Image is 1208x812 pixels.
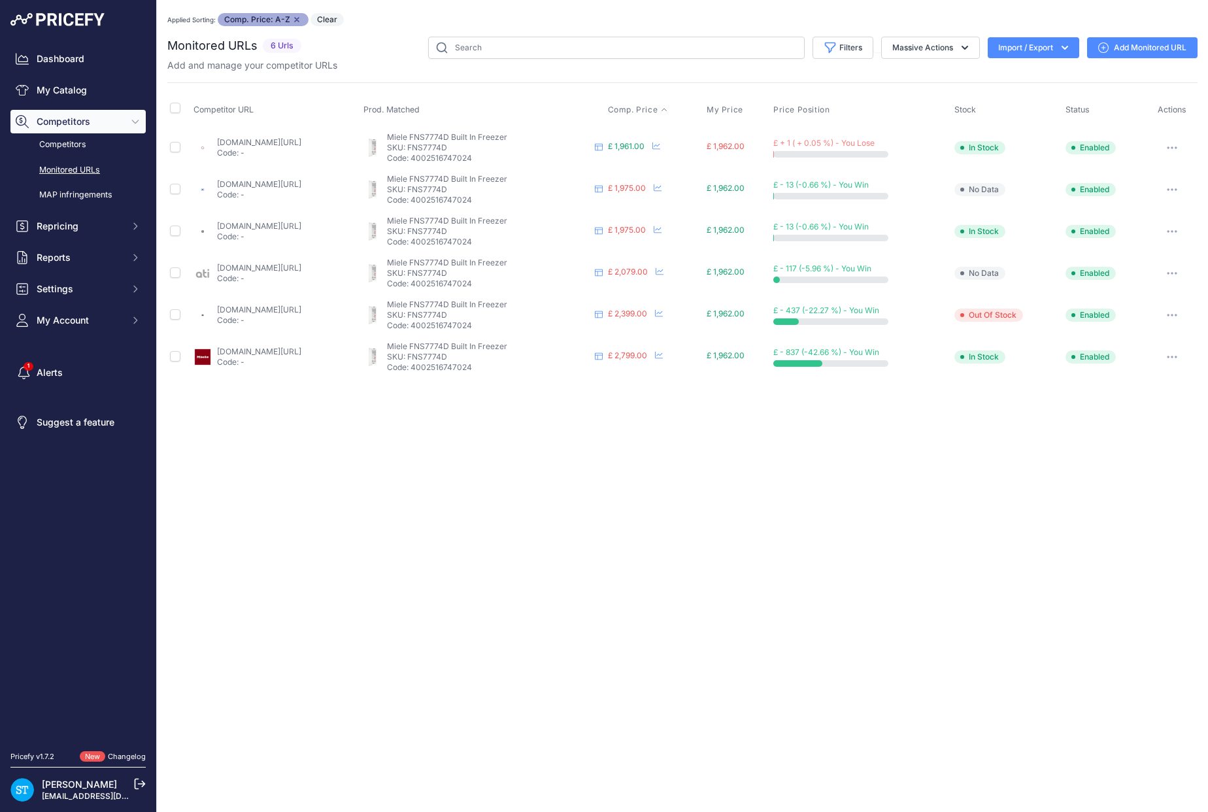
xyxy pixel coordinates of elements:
[428,37,805,59] input: Search
[310,13,344,26] button: Clear
[387,174,507,184] span: Miele FNS7774D Built In Freezer
[217,231,301,242] p: Code: -
[954,141,1005,154] span: In Stock
[10,78,146,102] a: My Catalog
[773,305,879,315] span: £ - 437 (-22.27 %) - You Win
[37,115,122,128] span: Competitors
[1065,105,1090,114] span: Status
[954,267,1005,280] span: No Data
[387,153,589,163] p: Code: 4002516747024
[363,105,420,114] span: Prod. Matched
[10,133,146,156] a: Competitors
[167,16,216,24] small: Applied Sorting:
[10,411,146,434] a: Suggest a feature
[1065,309,1116,322] span: Enabled
[608,267,648,277] span: £ 2,079.00
[42,791,178,801] a: [EMAIL_ADDRESS][DOMAIN_NAME]
[193,105,254,114] span: Competitor URL
[37,314,122,327] span: My Account
[10,159,146,182] a: Monitored URLs
[10,246,146,269] button: Reports
[954,183,1005,196] span: No Data
[773,105,830,115] span: Price Position
[10,47,146,71] a: Dashboard
[37,251,122,264] span: Reports
[10,751,54,762] div: Pricefy v1.7.2
[37,282,122,296] span: Settings
[387,258,507,267] span: Miele FNS7774D Built In Freezer
[773,138,875,148] span: £ + 1 ( + 0.05 %) - You Lose
[707,309,745,318] span: £ 1,962.00
[387,216,507,226] span: Miele FNS7774D Built In Freezer
[217,347,301,356] a: [DOMAIN_NAME][URL]
[954,309,1023,322] span: Out Of Stock
[608,105,669,115] button: Comp. Price
[218,13,309,26] span: Comp. Price: A-Z
[167,59,337,72] p: Add and manage your competitor URLs
[608,105,658,115] span: Comp. Price
[773,180,869,190] span: £ - 13 (-0.66 %) - You Win
[387,268,589,279] p: SKU: FNS7774D
[954,350,1005,364] span: In Stock
[1065,141,1116,154] span: Enabled
[80,751,105,762] span: New
[217,315,301,326] p: Code: -
[1065,267,1116,280] span: Enabled
[387,184,589,195] p: SKU: FNS7774D
[773,222,869,231] span: £ - 13 (-0.66 %) - You Win
[387,195,589,205] p: Code: 4002516747024
[608,225,646,235] span: £ 1,975.00
[1087,37,1198,58] a: Add Monitored URL
[387,143,589,153] p: SKU: FNS7774D
[387,299,507,309] span: Miele FNS7774D Built In Freezer
[1065,183,1116,196] span: Enabled
[881,37,980,59] button: Massive Actions
[707,141,745,151] span: £ 1,962.00
[707,105,743,115] span: My Price
[217,273,301,284] p: Code: -
[42,779,117,790] a: [PERSON_NAME]
[10,13,105,26] img: Pricefy Logo
[608,141,645,151] span: £ 1,961.00
[773,105,832,115] button: Price Position
[707,183,745,193] span: £ 1,962.00
[10,361,146,384] a: Alerts
[167,37,258,55] h2: Monitored URLs
[217,221,301,231] a: [DOMAIN_NAME][URL]
[10,214,146,238] button: Repricing
[217,305,301,314] a: [DOMAIN_NAME][URL]
[1065,225,1116,238] span: Enabled
[387,352,589,362] p: SKU: FNS7774D
[217,263,301,273] a: [DOMAIN_NAME][URL]
[10,47,146,736] nav: Sidebar
[217,357,301,367] p: Code: -
[387,341,507,351] span: Miele FNS7774D Built In Freezer
[1065,350,1116,364] span: Enabled
[387,310,589,320] p: SKU: FNS7774D
[954,105,976,114] span: Stock
[387,320,589,331] p: Code: 4002516747024
[707,267,745,277] span: £ 1,962.00
[387,237,589,247] p: Code: 4002516747024
[773,347,879,357] span: £ - 837 (-42.66 %) - You Win
[387,362,589,373] p: Code: 4002516747024
[10,277,146,301] button: Settings
[217,179,301,189] a: [DOMAIN_NAME][URL]
[813,37,873,59] button: Filters
[217,190,301,200] p: Code: -
[608,183,646,193] span: £ 1,975.00
[10,110,146,133] button: Competitors
[608,309,647,318] span: £ 2,399.00
[773,263,871,273] span: £ - 117 (-5.96 %) - You Win
[988,37,1079,58] button: Import / Export
[387,226,589,237] p: SKU: FNS7774D
[108,752,146,761] a: Changelog
[707,225,745,235] span: £ 1,962.00
[10,184,146,207] a: MAP infringements
[387,132,507,142] span: Miele FNS7774D Built In Freezer
[387,279,589,289] p: Code: 4002516747024
[217,137,301,147] a: [DOMAIN_NAME][URL]
[10,309,146,332] button: My Account
[263,39,301,54] span: 6 Urls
